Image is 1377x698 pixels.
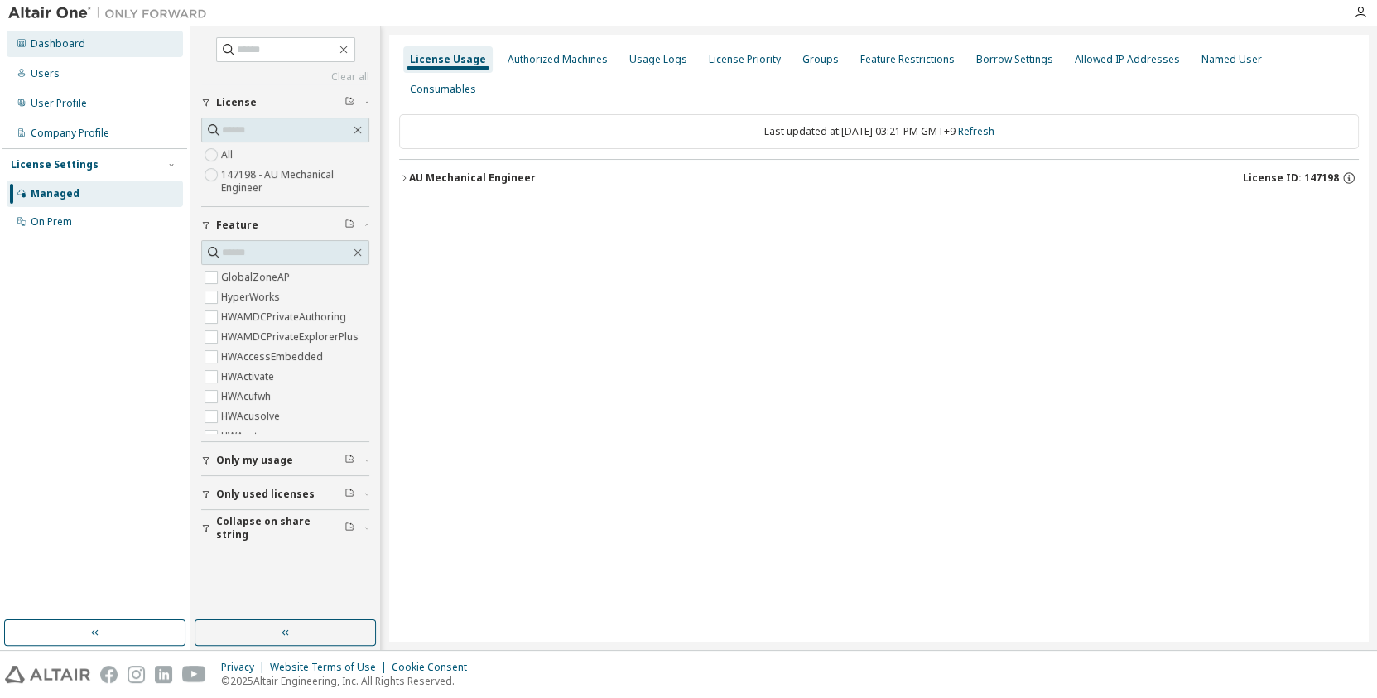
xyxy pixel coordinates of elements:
[221,145,236,165] label: All
[31,97,87,110] div: User Profile
[221,287,283,307] label: HyperWorks
[802,53,839,66] div: Groups
[860,53,955,66] div: Feature Restrictions
[221,165,369,198] label: 147198 - AU Mechanical Engineer
[31,215,72,229] div: On Prem
[399,160,1359,196] button: AU Mechanical EngineerLicense ID: 147198
[201,70,369,84] a: Clear all
[31,37,85,51] div: Dashboard
[399,114,1359,149] div: Last updated at: [DATE] 03:21 PM GMT+9
[410,83,476,96] div: Consumables
[221,327,362,347] label: HWAMDCPrivateExplorerPlus
[392,661,477,674] div: Cookie Consent
[709,53,781,66] div: License Priority
[216,515,344,542] span: Collapse on share string
[410,53,486,66] div: License Usage
[1243,171,1339,185] span: License ID: 147198
[1075,53,1180,66] div: Allowed IP Addresses
[100,666,118,683] img: facebook.svg
[344,454,354,467] span: Clear filter
[1201,53,1262,66] div: Named User
[201,476,369,513] button: Only used licenses
[201,207,369,243] button: Feature
[128,666,145,683] img: instagram.svg
[344,488,354,501] span: Clear filter
[221,387,274,407] label: HWAcufwh
[221,267,293,287] label: GlobalZoneAP
[155,666,172,683] img: linkedin.svg
[270,661,392,674] div: Website Terms of Use
[976,53,1053,66] div: Borrow Settings
[508,53,608,66] div: Authorized Machines
[221,347,326,367] label: HWAccessEmbedded
[344,96,354,109] span: Clear filter
[344,522,354,535] span: Clear filter
[31,67,60,80] div: Users
[201,510,369,546] button: Collapse on share string
[201,84,369,121] button: License
[8,5,215,22] img: Altair One
[216,454,293,467] span: Only my usage
[221,367,277,387] label: HWActivate
[5,666,90,683] img: altair_logo.svg
[221,407,283,426] label: HWAcusolve
[221,426,282,446] label: HWAcutrace
[221,674,477,688] p: © 2025 Altair Engineering, Inc. All Rights Reserved.
[344,219,354,232] span: Clear filter
[216,219,258,232] span: Feature
[216,96,257,109] span: License
[221,661,270,674] div: Privacy
[958,124,994,138] a: Refresh
[216,488,315,501] span: Only used licenses
[201,442,369,479] button: Only my usage
[221,307,349,327] label: HWAMDCPrivateAuthoring
[409,171,536,185] div: AU Mechanical Engineer
[31,127,109,140] div: Company Profile
[31,187,79,200] div: Managed
[182,666,206,683] img: youtube.svg
[629,53,687,66] div: Usage Logs
[11,158,99,171] div: License Settings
